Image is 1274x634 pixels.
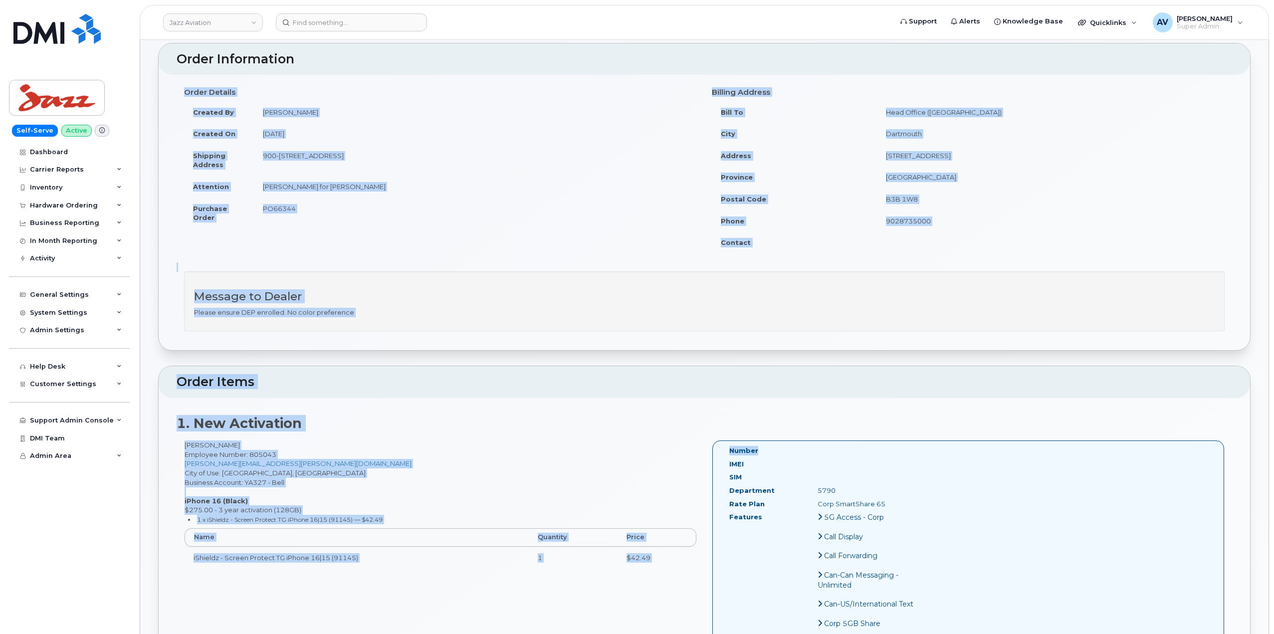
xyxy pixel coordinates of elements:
[877,188,1225,210] td: B3B 1W8
[877,210,1225,232] td: 9028735000
[877,166,1225,188] td: [GEOGRAPHIC_DATA]
[185,497,248,505] strong: iPhone 16 (Black)
[254,101,697,123] td: [PERSON_NAME]
[177,375,1232,389] h2: Order Items
[263,205,296,212] span: PO66344
[185,459,412,467] a: [PERSON_NAME][EMAIL_ADDRESS][PERSON_NAME][DOMAIN_NAME]
[529,528,617,546] th: Quantity
[729,472,742,482] label: SIM
[193,183,229,191] strong: Attention
[810,499,934,509] div: Corp SmartShare 65
[824,551,877,560] span: Call Forwarding
[1003,16,1063,26] span: Knowledge Base
[1146,12,1250,32] div: Artem Volkov
[177,415,302,431] strong: 1. New Activation
[729,499,765,509] label: Rate Plan
[193,108,234,116] strong: Created By
[1090,18,1126,26] span: Quicklinks
[824,532,863,541] span: Call Display
[877,123,1225,145] td: Dartmouth
[194,308,1215,317] p: Please ensure DEP enrolled. No color preference
[197,516,383,523] small: 1 x iShieldz - Screen Protect TG iPhone 16|15 (91145) — $42.49
[529,547,617,569] td: 1
[729,459,744,469] label: IMEI
[185,450,276,458] span: Employee Number: 805043
[987,11,1070,31] a: Knowledge Base
[177,440,704,577] div: [PERSON_NAME] City of Use: [GEOGRAPHIC_DATA], [GEOGRAPHIC_DATA] Business Account: YA327 - Bell $2...
[254,123,697,145] td: [DATE]
[824,600,913,609] span: Can-US/International Text
[729,512,762,522] label: Features
[721,152,751,160] strong: Address
[824,513,884,522] span: 5G Access - Corp
[944,11,987,31] a: Alerts
[721,238,751,246] strong: Contact
[185,528,529,546] th: Name
[618,528,696,546] th: Price
[1071,12,1144,32] div: Quicklinks
[729,446,758,455] label: Number
[712,88,1225,97] h4: Billing Address
[909,16,937,26] span: Support
[721,173,753,181] strong: Province
[721,108,743,116] strong: Bill To
[810,486,934,495] div: 5790
[959,16,980,26] span: Alerts
[1177,22,1233,30] span: Super Admin
[193,152,225,169] strong: Shipping Address
[185,547,529,569] td: iShieldz - Screen Protect TG iPhone 16|15 (91145)
[177,52,1232,66] h2: Order Information
[618,547,696,569] td: $42.49
[877,101,1225,123] td: Head Office ([GEOGRAPHIC_DATA])
[1157,16,1168,28] span: AV
[276,13,427,31] input: Find something...
[184,88,697,97] h4: Order Details
[1177,14,1233,22] span: [PERSON_NAME]
[721,195,766,203] strong: Postal Code
[877,145,1225,167] td: [STREET_ADDRESS]
[721,217,744,225] strong: Phone
[254,145,697,176] td: 900-[STREET_ADDRESS]
[818,571,898,590] span: Can-Can Messaging - Unlimited
[163,13,263,31] a: Jazz Aviation
[193,130,235,138] strong: Created On
[721,130,735,138] strong: City
[893,11,944,31] a: Support
[193,205,227,222] strong: Purchase Order
[194,290,1215,303] h3: Message to Dealer
[729,486,775,495] label: Department
[254,176,697,198] td: [PERSON_NAME] for [PERSON_NAME]
[824,619,880,628] span: Corp 5GB Share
